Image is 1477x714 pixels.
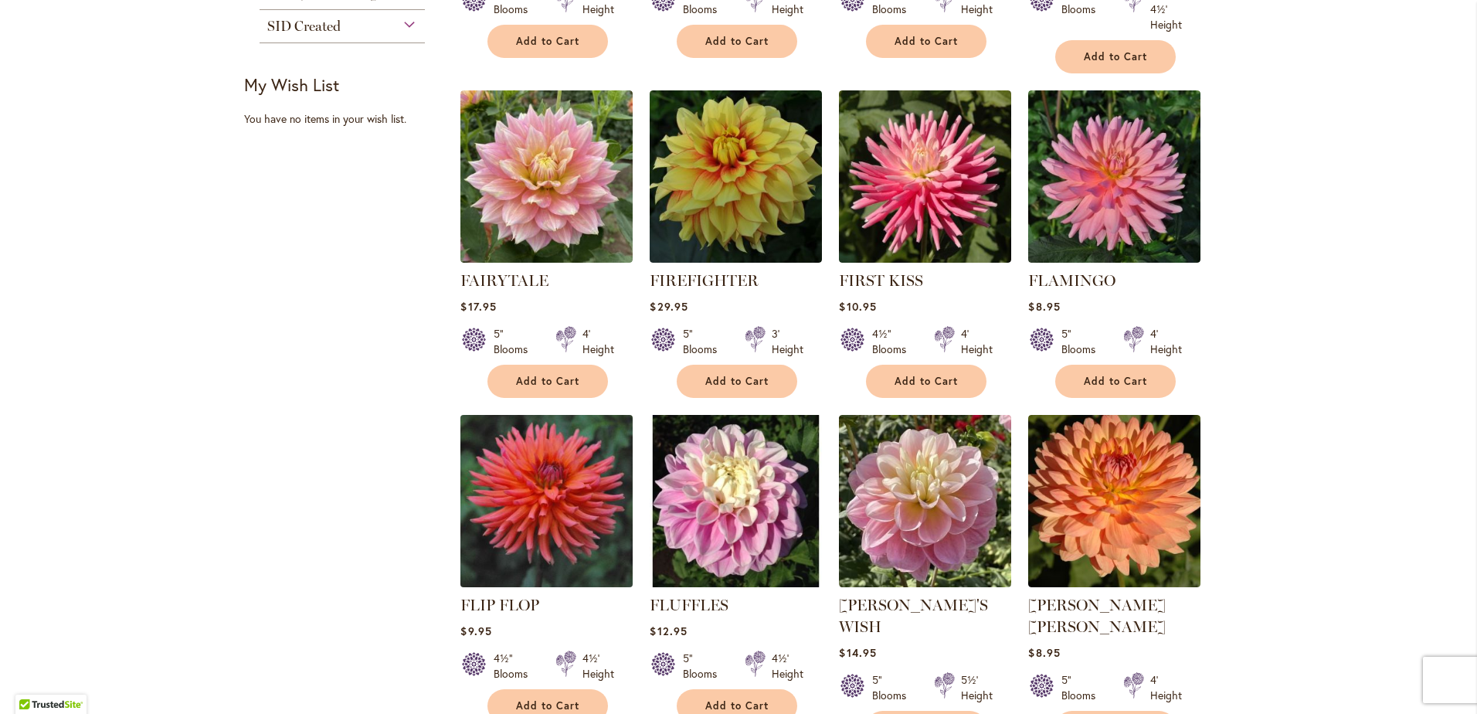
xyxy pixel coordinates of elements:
a: FAIRYTALE [460,271,548,290]
div: 5" Blooms [494,326,537,357]
span: Add to Cart [705,375,769,388]
img: GABRIELLE MARIE [1028,415,1200,587]
span: $8.95 [1028,299,1060,314]
span: Add to Cart [1084,50,1147,63]
span: Add to Cart [516,375,579,388]
span: Add to Cart [895,35,958,48]
a: FLIP FLOP [460,576,633,590]
button: Add to Cart [866,25,986,58]
a: FLUFFLES [650,576,822,590]
span: Add to Cart [516,699,579,712]
button: Add to Cart [487,365,608,398]
img: FLUFFLES [650,415,822,587]
img: FLAMINGO [1028,90,1200,263]
img: FIRST KISS [839,90,1011,263]
a: FLUFFLES [650,596,728,614]
a: FLAMINGO [1028,251,1200,266]
div: 4' Height [961,326,993,357]
span: Add to Cart [895,375,958,388]
span: $12.95 [650,624,687,638]
a: [PERSON_NAME]'S WISH [839,596,988,636]
a: FIREFIGHTER [650,251,822,266]
span: Add to Cart [516,35,579,48]
a: Fairytale [460,251,633,266]
div: 4' Height [1150,326,1182,357]
strong: My Wish List [244,73,339,96]
a: [PERSON_NAME] [PERSON_NAME] [1028,596,1166,636]
a: FIRST KISS [839,251,1011,266]
div: 4½' Height [582,651,614,682]
div: 4½" Blooms [872,326,915,357]
button: Add to Cart [1055,40,1176,73]
img: Gabbie's Wish [839,415,1011,587]
a: FLAMINGO [1028,271,1115,290]
div: 4½' Height [772,651,803,682]
div: 5" Blooms [683,651,726,682]
span: $29.95 [650,299,688,314]
img: FIREFIGHTER [650,90,822,263]
span: $14.95 [839,645,876,660]
a: GABRIELLE MARIE [1028,576,1200,590]
span: $17.95 [460,299,496,314]
div: 4' Height [1150,672,1182,703]
div: 5" Blooms [872,672,915,703]
button: Add to Cart [866,365,986,398]
div: 4' Height [582,326,614,357]
button: Add to Cart [1055,365,1176,398]
button: Add to Cart [677,365,797,398]
iframe: Launch Accessibility Center [12,659,55,702]
span: Add to Cart [1084,375,1147,388]
div: 3' Height [772,326,803,357]
a: FLIP FLOP [460,596,539,614]
span: Add to Cart [705,35,769,48]
span: SID Created [267,18,341,35]
a: FIRST KISS [839,271,923,290]
div: You have no items in your wish list. [244,111,450,127]
span: $8.95 [1028,645,1060,660]
button: Add to Cart [487,25,608,58]
div: 5" Blooms [1061,672,1105,703]
button: Add to Cart [677,25,797,58]
span: $9.95 [460,624,491,638]
img: Fairytale [460,90,633,263]
div: 5½' Height [961,672,993,703]
span: Add to Cart [705,699,769,712]
div: 4½" Blooms [494,651,537,682]
img: FLIP FLOP [457,410,637,591]
div: 5" Blooms [1061,326,1105,357]
span: $10.95 [839,299,876,314]
a: Gabbie's Wish [839,576,1011,590]
a: FIREFIGHTER [650,271,759,290]
div: 5" Blooms [683,326,726,357]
